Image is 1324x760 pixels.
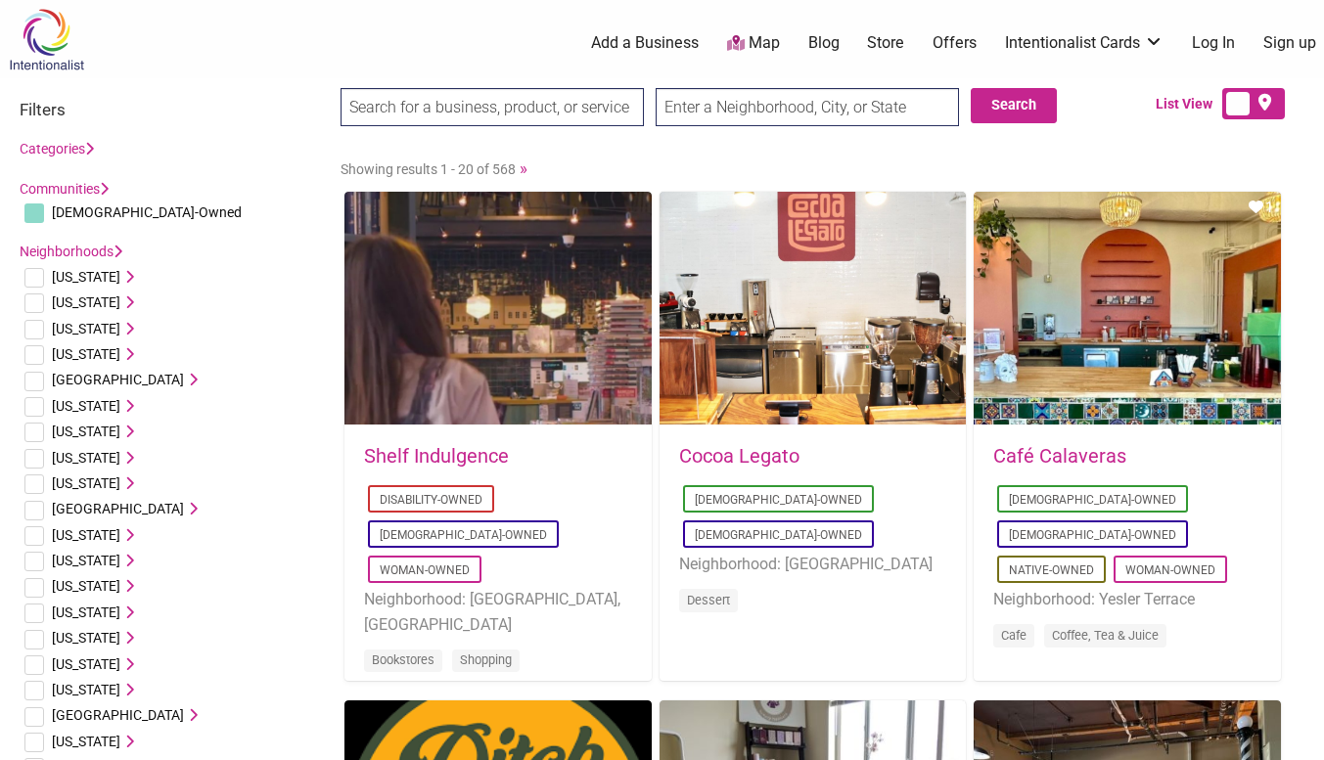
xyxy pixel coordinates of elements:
[1125,563,1215,577] a: Woman-Owned
[591,32,699,54] a: Add a Business
[52,372,184,387] span: [GEOGRAPHIC_DATA]
[679,552,947,577] li: Neighborhood: [GEOGRAPHIC_DATA]
[727,32,780,55] a: Map
[1005,32,1164,54] a: Intentionalist Cards
[1192,32,1235,54] a: Log In
[993,444,1126,468] a: Café Calaveras
[372,652,434,667] a: Bookstores
[1263,32,1316,54] a: Sign up
[380,563,470,577] a: Woman-Owned
[364,444,509,468] a: Shelf Indulgence
[52,294,120,310] span: [US_STATE]
[52,501,184,516] span: [GEOGRAPHIC_DATA]
[656,88,959,126] input: Enter a Neighborhood, City, or State
[20,141,94,156] a: Categories
[52,604,120,620] span: [US_STATE]
[52,527,120,543] span: [US_STATE]
[341,88,644,126] input: Search for a business, product, or service
[52,424,120,439] span: [US_STATE]
[520,158,527,178] a: »
[52,734,120,749] span: [US_STATE]
[52,269,120,285] span: [US_STATE]
[460,652,512,667] a: Shopping
[52,630,120,646] span: [US_STATE]
[52,321,120,336] span: [US_STATE]
[687,593,730,607] a: Dessert
[52,398,120,414] span: [US_STATE]
[1009,493,1176,507] a: [DEMOGRAPHIC_DATA]-Owned
[52,578,120,594] span: [US_STATE]
[52,553,120,568] span: [US_STATE]
[52,682,120,697] span: [US_STATE]
[1156,94,1222,114] span: List View
[52,346,120,362] span: [US_STATE]
[380,528,547,542] a: [DEMOGRAPHIC_DATA]-Owned
[52,204,242,220] span: [DEMOGRAPHIC_DATA]-Owned
[20,181,109,197] a: Communities
[20,100,321,119] h3: Filters
[1009,528,1176,542] a: [DEMOGRAPHIC_DATA]-Owned
[1001,628,1027,643] a: Cafe
[52,450,120,466] span: [US_STATE]
[20,244,122,259] a: Neighborhoods
[993,587,1261,612] li: Neighborhood: Yesler Terrace
[52,656,120,672] span: [US_STATE]
[933,32,977,54] a: Offers
[695,528,862,542] a: [DEMOGRAPHIC_DATA]-Owned
[52,707,184,723] span: [GEOGRAPHIC_DATA]
[808,32,840,54] a: Blog
[380,493,482,507] a: Disability-Owned
[971,88,1057,123] button: Search
[695,493,862,507] a: [DEMOGRAPHIC_DATA]-Owned
[364,587,632,637] li: Neighborhood: [GEOGRAPHIC_DATA], [GEOGRAPHIC_DATA]
[52,475,120,491] span: [US_STATE]
[679,444,799,468] a: Cocoa Legato
[867,32,904,54] a: Store
[1052,628,1159,643] a: Coffee, Tea & Juice
[1009,563,1094,577] a: Native-Owned
[341,161,516,177] span: Showing results 1 - 20 of 568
